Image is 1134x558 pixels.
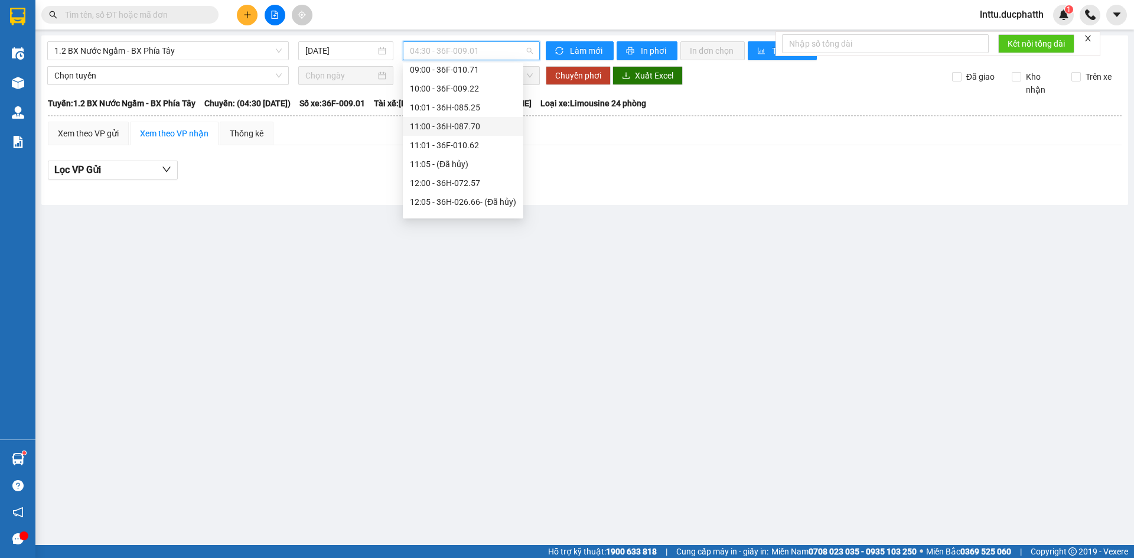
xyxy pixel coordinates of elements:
[410,177,516,190] div: 12:00 - 36H-072.57
[12,47,24,60] img: warehouse-icon
[237,5,258,25] button: plus
[680,41,745,60] button: In đơn chọn
[617,41,677,60] button: printerIn phơi
[666,545,667,558] span: |
[1068,547,1077,556] span: copyright
[48,161,178,180] button: Lọc VP Gửi
[809,547,917,556] strong: 0708 023 035 - 0935 103 250
[748,41,817,60] button: bar-chartThống kê
[1112,9,1122,20] span: caret-down
[960,547,1011,556] strong: 0369 525 060
[243,11,252,19] span: plus
[1065,5,1073,14] sup: 1
[204,97,291,110] span: Chuyến: (04:30 [DATE])
[546,66,611,85] button: Chuyển phơi
[65,8,204,21] input: Tìm tên, số ĐT hoặc mã đơn
[641,44,668,57] span: In phơi
[12,480,24,491] span: question-circle
[10,8,25,25] img: logo-vxr
[12,106,24,119] img: warehouse-icon
[1106,5,1127,25] button: caret-down
[271,11,279,19] span: file-add
[771,545,917,558] span: Miền Nam
[676,545,768,558] span: Cung cấp máy in - giấy in:
[12,136,24,148] img: solution-icon
[548,545,657,558] span: Hỗ trợ kỹ thuật:
[410,63,516,76] div: 09:00 - 36F-010.71
[1081,70,1116,83] span: Trên xe
[374,97,532,110] span: Tài xế: [PERSON_NAME] - [PERSON_NAME]
[757,47,767,56] span: bar-chart
[305,69,376,82] input: Chọn ngày
[410,139,516,152] div: 11:01 - 36F-010.62
[1085,9,1096,20] img: phone-icon
[48,99,195,108] b: Tuyến: 1.2 BX Nước Ngầm - BX Phía Tây
[546,41,614,60] button: syncLàm mới
[998,34,1074,53] button: Kết nối tổng đài
[410,214,516,227] div: 13:00 - 36H-026.66
[920,549,923,554] span: ⚪️
[962,70,999,83] span: Đã giao
[54,162,101,177] span: Lọc VP Gửi
[612,66,683,85] button: downloadXuất Excel
[1020,545,1022,558] span: |
[1067,5,1071,14] span: 1
[54,42,282,60] span: 1.2 BX Nước Ngầm - BX Phía Tây
[299,97,365,110] span: Số xe: 36F-009.01
[970,7,1053,22] span: lnttu.ducphatth
[1058,9,1069,20] img: icon-new-feature
[12,453,24,465] img: warehouse-icon
[22,451,26,455] sup: 1
[410,158,516,171] div: 11:05 - (Đã hủy)
[12,77,24,89] img: warehouse-icon
[410,101,516,114] div: 10:01 - 36H-085.25
[265,5,285,25] button: file-add
[555,47,565,56] span: sync
[782,34,989,53] input: Nhập số tổng đài
[626,47,636,56] span: printer
[298,11,306,19] span: aim
[292,5,312,25] button: aim
[12,507,24,518] span: notification
[410,42,533,60] span: 04:30 - 36F-009.01
[410,195,516,208] div: 12:05 - 36H-026.66 - (Đã hủy)
[926,545,1011,558] span: Miền Bắc
[540,97,646,110] span: Loại xe: Limousine 24 phòng
[162,165,171,174] span: down
[606,547,657,556] strong: 1900 633 818
[230,127,263,140] div: Thống kê
[570,44,604,57] span: Làm mới
[54,67,282,84] span: Chọn tuyến
[12,533,24,544] span: message
[1008,37,1065,50] span: Kết nối tổng đài
[410,82,516,95] div: 10:00 - 36F-009.22
[1084,34,1092,43] span: close
[410,120,516,133] div: 11:00 - 36H-087.70
[49,11,57,19] span: search
[305,44,376,57] input: 15/08/2025
[1021,70,1063,96] span: Kho nhận
[140,127,208,140] div: Xem theo VP nhận
[58,127,119,140] div: Xem theo VP gửi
